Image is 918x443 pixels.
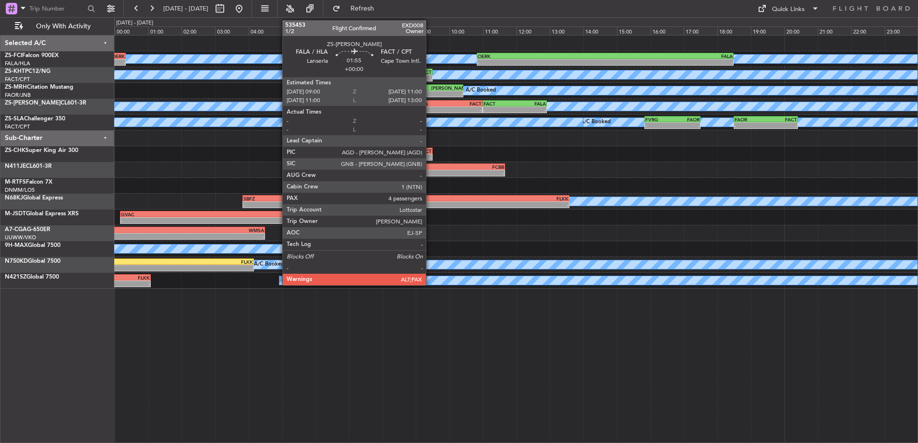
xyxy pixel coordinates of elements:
[11,19,104,34] button: Only With Activity
[5,274,59,280] a: N421SZGlobal 7500
[431,91,462,97] div: -
[383,170,444,176] div: -
[282,26,316,35] div: 05:00
[148,26,182,35] div: 01:00
[249,26,282,35] div: 04:00
[328,1,386,16] button: Refresh
[254,257,284,272] div: A/C Booked
[400,91,431,97] div: -
[583,26,617,35] div: 14:00
[400,85,431,91] div: FALA
[121,211,261,217] div: GVAC
[261,218,401,223] div: -
[5,148,25,153] span: ZS-CHK
[483,107,515,113] div: -
[5,234,36,241] a: UUWW/VKO
[605,53,733,59] div: FALA
[5,187,35,194] a: DNMM/LOS
[5,123,30,130] a: FACT/CPT
[717,26,751,35] div: 18:00
[5,100,86,106] a: ZS-[PERSON_NAME]CL601-3R
[444,164,504,170] div: FCBB
[645,123,672,128] div: -
[5,69,25,74] span: ZS-KHT
[29,1,85,16] input: Trip Number
[515,107,546,113] div: -
[294,154,363,160] div: -
[735,123,766,128] div: -
[388,75,432,81] div: -
[515,101,546,106] div: FALA
[163,4,208,13] span: [DATE] - [DATE]
[344,69,387,75] div: FAUT
[431,85,462,91] div: [PERSON_NAME]
[449,26,483,35] div: 10:00
[5,116,65,122] a: ZS-SLAChallenger 350
[97,259,253,265] div: FLKK
[785,26,818,35] div: 20:00
[72,227,264,233] div: WMSA
[735,117,766,122] div: FAOR
[672,123,699,128] div: -
[5,53,59,58] a: ZS-FCIFalcon 900EX
[181,26,215,35] div: 02:00
[645,117,672,122] div: FVRG
[766,117,797,122] div: FACT
[345,180,379,186] div: LFMN
[383,26,416,35] div: 08:00
[261,211,401,217] div: FACT
[5,84,27,90] span: ZS-MRH
[751,26,785,35] div: 19:00
[483,26,517,35] div: 11:00
[243,196,406,201] div: SBFZ
[243,202,406,208] div: -
[478,59,605,65] div: -
[672,117,699,122] div: FAOR
[449,107,482,113] div: -
[5,53,22,58] span: ZS-FCI
[5,211,79,217] a: M-JSDTGlobal Express XRS
[84,281,150,287] div: -
[651,26,684,35] div: 16:00
[478,53,605,59] div: OERK
[5,211,26,217] span: M-JSDT
[294,148,363,154] div: FLHN
[388,69,432,75] div: FACT
[349,26,383,35] div: 07:00
[311,180,345,186] div: EGGP
[483,101,515,106] div: FACT
[5,195,23,201] span: N68KJ
[5,258,28,264] span: N750KD
[449,101,482,106] div: FACT
[444,170,504,176] div: -
[5,60,30,67] a: FALA/HLA
[753,1,824,16] button: Quick Links
[215,26,249,35] div: 03:00
[550,26,583,35] div: 13:00
[5,76,30,83] a: FACT/CPT
[97,265,253,271] div: -
[5,69,50,74] a: ZS-KHTPC12/NG
[5,195,63,201] a: N68KJGlobal Express
[25,23,101,30] span: Only With Activity
[416,26,449,35] div: 09:00
[5,163,26,169] span: N411JE
[383,164,444,170] div: FALA
[282,273,312,288] div: A/C Booked
[5,84,73,90] a: ZS-MRHCitation Mustang
[116,19,153,27] div: [DATE] - [DATE]
[5,92,31,99] a: FAOR/JNB
[466,83,496,98] div: A/C Booked
[5,227,50,233] a: A7-CGAG-650ER
[342,5,383,12] span: Refresh
[818,26,851,35] div: 21:00
[5,274,26,280] span: N421SZ
[5,179,52,185] a: M-RTFSFalcon 7X
[5,163,52,169] a: N411JECL601-3R
[344,75,387,81] div: -
[362,154,432,160] div: -
[406,202,568,208] div: -
[416,107,449,113] div: -
[311,186,345,192] div: -
[684,26,717,35] div: 17:00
